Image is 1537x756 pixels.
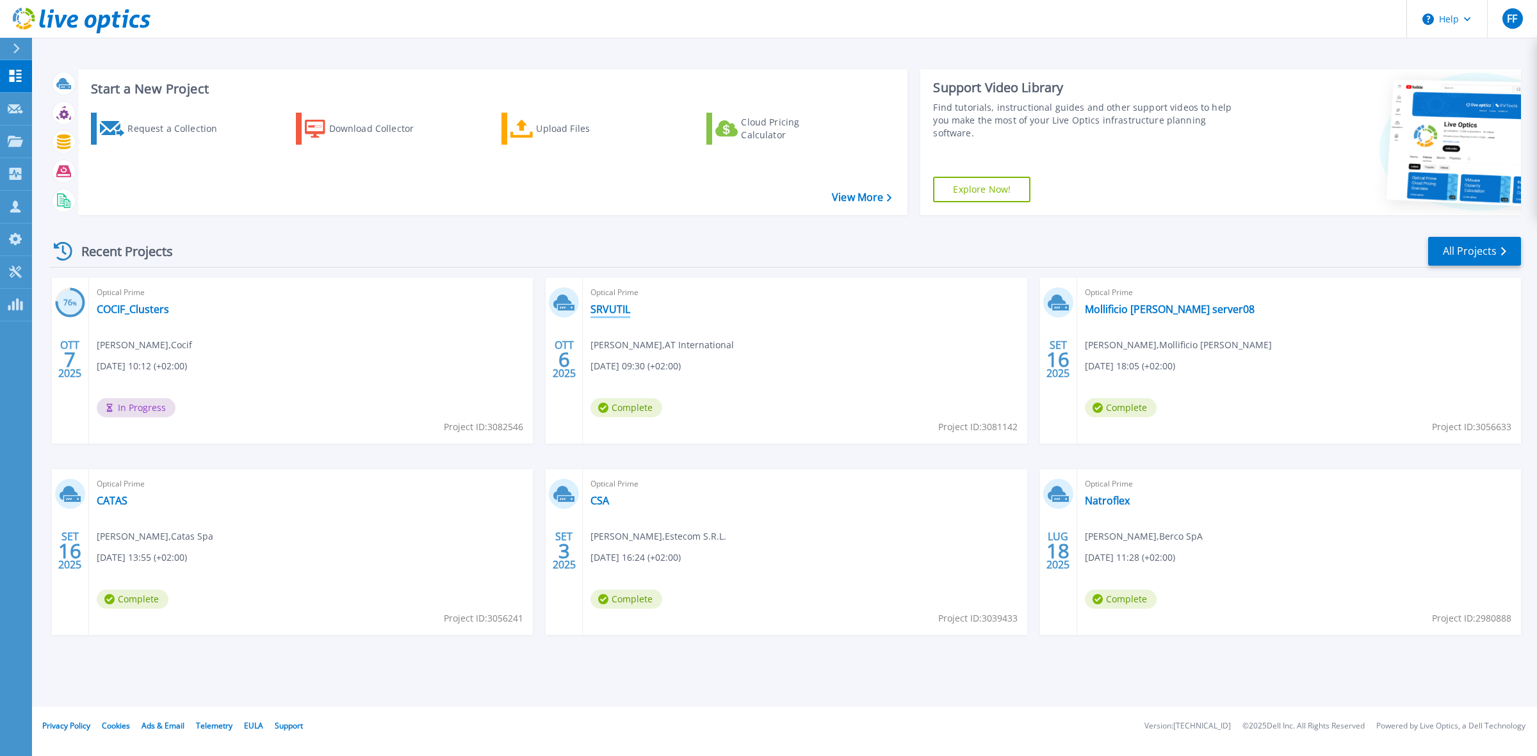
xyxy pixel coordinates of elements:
a: CSA [590,494,609,507]
span: Complete [1085,398,1157,417]
div: Upload Files [536,116,638,141]
h3: Start a New Project [91,82,891,96]
div: OTT 2025 [58,336,82,383]
span: Complete [97,590,168,609]
a: Download Collector [296,113,439,145]
li: Version: [TECHNICAL_ID] [1144,722,1231,730]
span: Project ID: 3056241 [444,611,523,625]
a: Request a Collection [91,113,234,145]
a: Upload Files [501,113,644,145]
span: Complete [1085,590,1157,609]
span: In Progress [97,398,175,417]
div: Request a Collection [127,116,230,141]
span: [DATE] 11:28 (+02:00) [1085,551,1175,565]
span: [DATE] 18:05 (+02:00) [1085,359,1175,373]
span: FF [1507,13,1517,24]
a: Natroflex [1085,494,1130,507]
a: Mollificio [PERSON_NAME] server08 [1085,303,1255,316]
span: 16 [1046,354,1069,365]
span: Optical Prime [1085,477,1513,491]
a: Cookies [102,720,130,731]
span: [PERSON_NAME] , Berco SpA [1085,529,1203,543]
a: Ads & Email [142,720,184,731]
div: Support Video Library [933,79,1242,96]
div: LUG 2025 [1046,527,1070,574]
span: [PERSON_NAME] , Cocif [97,338,192,352]
div: Cloud Pricing Calculator [741,116,843,141]
span: Project ID: 2980888 [1432,611,1511,625]
a: EULA [244,720,263,731]
span: Optical Prime [590,477,1019,491]
span: % [72,300,77,307]
span: 3 [558,545,570,556]
a: All Projects [1428,237,1521,266]
span: [DATE] 10:12 (+02:00) [97,359,187,373]
div: OTT 2025 [552,336,576,383]
div: Find tutorials, instructional guides and other support videos to help you make the most of your L... [933,101,1242,140]
a: CATAS [97,494,127,507]
div: SET 2025 [552,527,576,574]
span: [PERSON_NAME] , Mollificio [PERSON_NAME] [1085,338,1272,352]
span: Optical Prime [97,477,525,491]
span: [PERSON_NAME] , Estecom S.R.L. [590,529,726,543]
a: SRVUTIL [590,303,630,316]
a: Support [275,720,303,731]
span: Project ID: 3081142 [938,420,1018,434]
span: 7 [64,354,76,365]
span: [DATE] 09:30 (+02:00) [590,359,681,373]
span: Complete [590,398,662,417]
div: SET 2025 [58,527,82,574]
span: 6 [558,354,570,365]
a: Telemetry [196,720,232,731]
div: Recent Projects [49,236,190,267]
span: 18 [1046,545,1069,556]
h3: 76 [55,296,85,310]
span: Project ID: 3056633 [1432,420,1511,434]
span: Optical Prime [590,286,1019,300]
span: Project ID: 3082546 [444,420,523,434]
span: [PERSON_NAME] , Catas Spa [97,529,213,543]
li: Powered by Live Optics, a Dell Technology [1376,722,1525,730]
span: Project ID: 3039433 [938,611,1018,625]
span: Complete [590,590,662,609]
span: [PERSON_NAME] , AT International [590,338,734,352]
div: SET 2025 [1046,336,1070,383]
span: Optical Prime [97,286,525,300]
a: COCIF_Clusters [97,303,169,316]
a: View More [832,191,891,204]
span: [DATE] 16:24 (+02:00) [590,551,681,565]
span: [DATE] 13:55 (+02:00) [97,551,187,565]
span: 16 [58,545,81,556]
a: Cloud Pricing Calculator [706,113,849,145]
li: © 2025 Dell Inc. All Rights Reserved [1242,722,1365,730]
div: Download Collector [329,116,432,141]
a: Privacy Policy [42,720,90,731]
span: Optical Prime [1085,286,1513,300]
a: Explore Now! [933,177,1030,202]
